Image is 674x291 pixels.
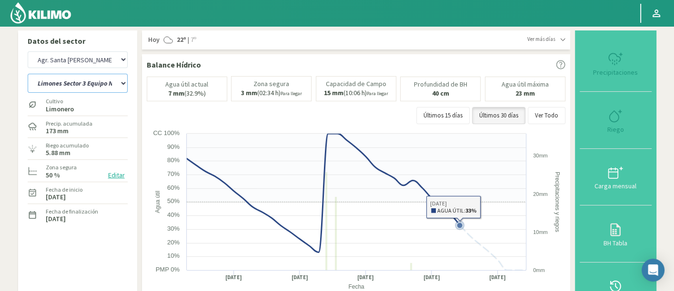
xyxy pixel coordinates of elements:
[533,191,548,197] text: 20mm
[527,35,555,43] span: Ver más días
[46,141,89,150] label: Riego acumulado
[167,197,179,204] text: 50%
[580,92,652,148] button: Riego
[423,274,440,281] text: [DATE]
[46,185,82,194] label: Fecha de inicio
[147,35,160,45] span: Hoy
[554,172,561,232] text: Precipitaciones y riegos
[168,89,184,97] b: 7 mm
[489,274,506,281] text: [DATE]
[167,225,179,232] text: 30%
[241,88,257,97] b: 3 mm
[188,35,189,45] span: |
[324,89,388,97] p: (10:06 h)
[580,205,652,262] button: BH Tabla
[326,80,386,87] p: Capacidad de Campo
[583,126,649,133] div: Riego
[583,183,649,189] div: Carga mensual
[167,170,179,177] text: 70%
[46,150,70,156] label: 5.88 mm
[528,107,565,124] button: Ver Todo
[580,35,652,92] button: Precipitaciones
[167,184,179,191] text: 60%
[225,274,242,281] text: [DATE]
[46,207,98,216] label: Fecha de finalización
[414,81,467,88] p: Profundidad de BH
[46,119,92,128] label: Precip. acumulada
[46,128,69,134] label: 173 mm
[580,149,652,205] button: Carga mensual
[155,266,180,273] text: PMP 0%
[167,239,179,246] text: 20%
[583,240,649,246] div: BH Tabla
[28,35,128,47] p: Datos del sector
[177,35,186,44] strong: 22º
[533,267,544,273] text: 0mm
[241,89,302,97] p: (02:34 h)
[10,1,72,24] img: Kilimo
[46,106,74,112] label: Limonero
[167,156,179,164] text: 80%
[533,153,548,158] text: 30mm
[189,35,196,45] span: 7º
[583,69,649,76] div: Precipitaciones
[46,194,66,200] label: [DATE]
[168,90,206,97] p: (32.9%)
[472,107,525,124] button: Últimos 30 días
[167,211,179,218] text: 40%
[105,170,128,181] button: Editar
[432,89,449,97] b: 40 cm
[153,129,180,136] text: CC 100%
[324,88,343,97] b: 15 mm
[367,90,388,97] small: Para llegar
[46,216,66,222] label: [DATE]
[154,191,161,213] text: Agua útil
[46,163,77,172] label: Zona segura
[348,283,364,290] text: Fecha
[167,143,179,150] text: 90%
[642,259,664,281] div: Open Intercom Messenger
[147,59,201,70] p: Balance Hídrico
[357,274,374,281] text: [DATE]
[167,252,179,259] text: 10%
[46,97,74,106] label: Cultivo
[46,172,60,178] label: 50 %
[416,107,470,124] button: Últimos 15 días
[502,81,549,88] p: Agua útil máxima
[533,229,548,235] text: 10mm
[515,89,535,97] b: 23 mm
[253,80,289,87] p: Zona segura
[165,81,208,88] p: Agua útil actual
[281,90,302,97] small: Para llegar
[291,274,308,281] text: [DATE]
